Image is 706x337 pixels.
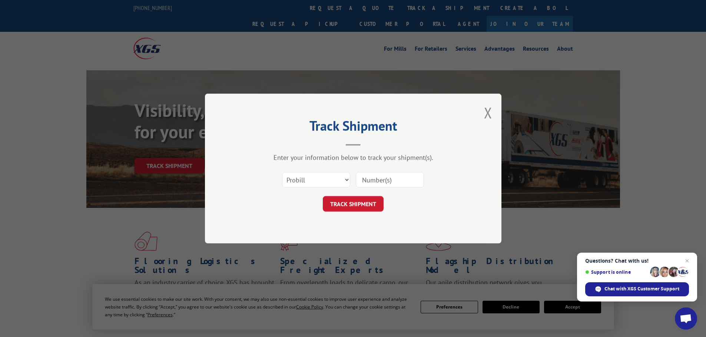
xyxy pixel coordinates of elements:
[585,269,647,275] span: Support is online
[484,103,492,122] button: Close modal
[604,286,679,292] span: Chat with XGS Customer Support
[683,256,692,265] span: Close chat
[323,196,384,212] button: TRACK SHIPMENT
[242,121,464,135] h2: Track Shipment
[585,258,689,264] span: Questions? Chat with us!
[675,307,697,330] div: Open chat
[242,153,464,162] div: Enter your information below to track your shipment(s).
[585,282,689,296] div: Chat with XGS Customer Support
[356,172,424,188] input: Number(s)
